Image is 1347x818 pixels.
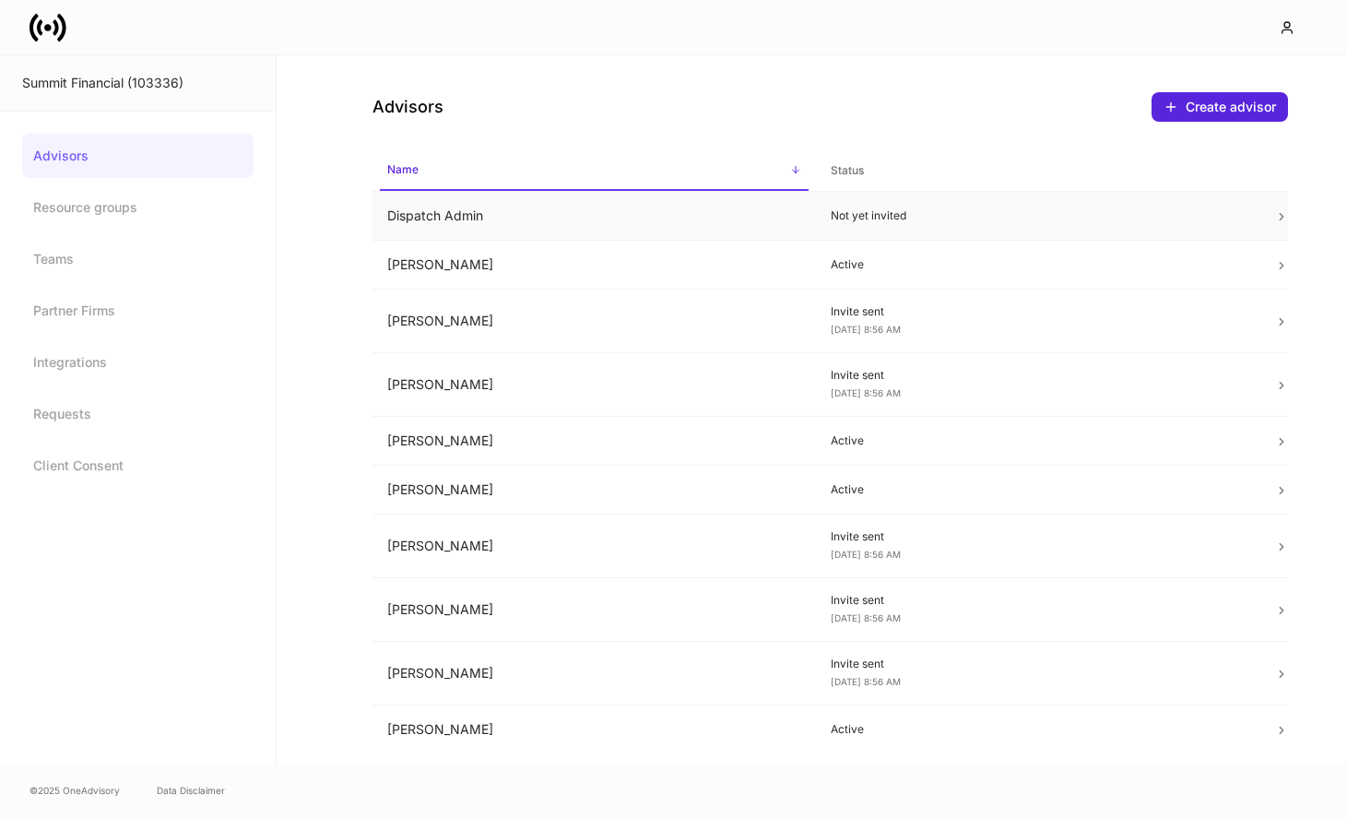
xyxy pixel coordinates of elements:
[831,593,1245,608] p: Invite sent
[22,237,254,281] a: Teams
[831,387,901,398] span: [DATE] 8:56 AM
[372,417,816,466] td: [PERSON_NAME]
[831,324,901,335] span: [DATE] 8:56 AM
[1152,92,1288,122] button: Create advisor
[372,96,443,118] h4: Advisors
[372,353,816,417] td: [PERSON_NAME]
[831,304,1245,319] p: Invite sent
[157,783,225,798] a: Data Disclaimer
[831,676,901,687] span: [DATE] 8:56 AM
[380,151,809,191] span: Name
[30,783,120,798] span: © 2025 OneAdvisory
[831,482,1245,497] p: Active
[831,549,901,560] span: [DATE] 8:56 AM
[372,515,816,578] td: [PERSON_NAME]
[831,657,1245,671] p: Invite sent
[22,134,254,178] a: Advisors
[831,433,1245,448] p: Active
[831,208,1245,223] p: Not yet invited
[823,152,1252,190] span: Status
[372,241,816,290] td: [PERSON_NAME]
[831,529,1245,544] p: Invite sent
[1186,98,1276,116] div: Create advisor
[831,368,1245,383] p: Invite sent
[372,578,816,642] td: [PERSON_NAME]
[372,466,816,515] td: [PERSON_NAME]
[372,192,816,241] td: Dispatch Admin
[387,160,419,178] h6: Name
[831,257,1245,272] p: Active
[22,289,254,333] a: Partner Firms
[372,705,816,754] td: [PERSON_NAME]
[22,340,254,385] a: Integrations
[22,185,254,230] a: Resource groups
[831,161,864,179] h6: Status
[372,642,816,705] td: [PERSON_NAME]
[831,722,1245,737] p: Active
[22,444,254,488] a: Client Consent
[372,290,816,353] td: [PERSON_NAME]
[831,612,901,623] span: [DATE] 8:56 AM
[22,74,254,92] div: Summit Financial (103336)
[22,392,254,436] a: Requests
